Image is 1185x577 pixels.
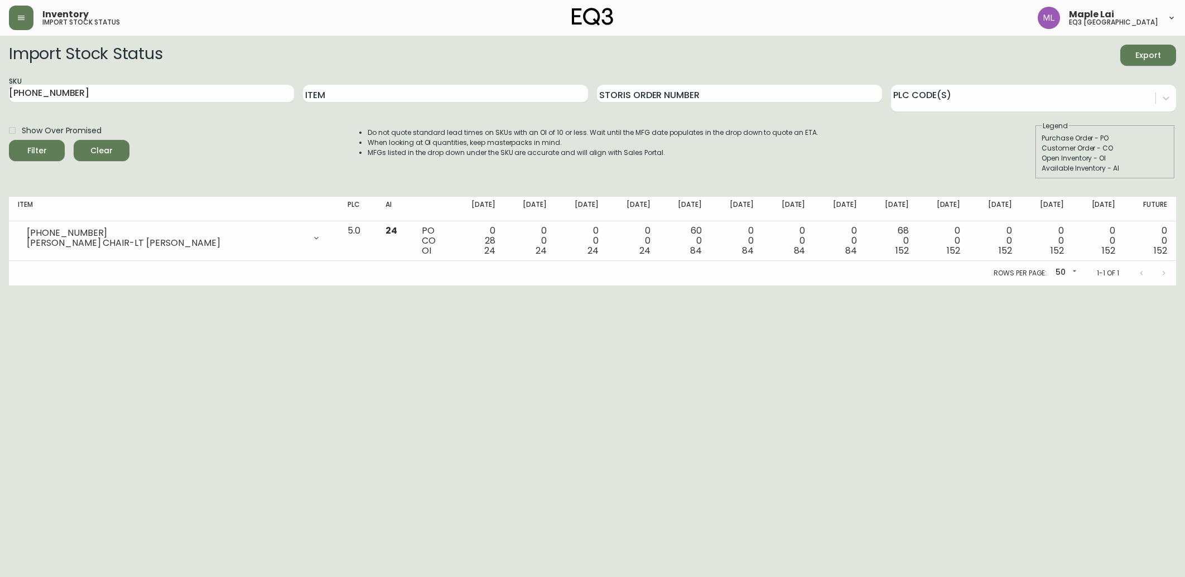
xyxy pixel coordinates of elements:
[999,244,1012,257] span: 152
[875,226,909,256] div: 68 0
[42,10,89,19] span: Inventory
[452,197,504,221] th: [DATE]
[572,8,613,26] img: logo
[1042,121,1069,131] legend: Legend
[772,226,806,256] div: 0 0
[9,45,162,66] h2: Import Stock Status
[763,197,815,221] th: [DATE]
[9,197,339,221] th: Item
[978,226,1012,256] div: 0 0
[1097,268,1119,278] p: 1-1 of 1
[1124,197,1176,221] th: Future
[377,197,413,221] th: AI
[918,197,970,221] th: [DATE]
[74,140,129,161] button: Clear
[386,224,397,237] span: 24
[504,197,556,221] th: [DATE]
[742,244,754,257] span: 84
[639,244,651,257] span: 24
[339,221,377,261] td: 5.0
[814,197,866,221] th: [DATE]
[484,244,495,257] span: 24
[616,226,651,256] div: 0 0
[1042,153,1169,163] div: Open Inventory - OI
[27,228,305,238] div: [PHONE_NUMBER]
[83,144,121,158] span: Clear
[659,197,711,221] th: [DATE]
[1133,226,1167,256] div: 0 0
[565,226,599,256] div: 0 0
[794,244,806,257] span: 84
[1042,143,1169,153] div: Customer Order - CO
[339,197,377,221] th: PLC
[27,238,305,248] div: [PERSON_NAME] CHAIR-LT [PERSON_NAME]
[608,197,659,221] th: [DATE]
[1042,133,1169,143] div: Purchase Order - PO
[18,226,330,250] div: [PHONE_NUMBER][PERSON_NAME] CHAIR-LT [PERSON_NAME]
[927,226,961,256] div: 0 0
[461,226,495,256] div: 0 28
[22,125,102,137] span: Show Over Promised
[1030,226,1064,256] div: 0 0
[994,268,1047,278] p: Rows per page:
[1051,264,1079,282] div: 50
[1051,244,1064,257] span: 152
[368,138,818,148] li: When looking at OI quantities, keep masterpacks in mind.
[42,19,120,26] h5: import stock status
[536,244,547,257] span: 24
[866,197,918,221] th: [DATE]
[1102,244,1115,257] span: 152
[711,197,763,221] th: [DATE]
[1129,49,1167,62] span: Export
[1042,163,1169,173] div: Available Inventory - AI
[1069,10,1114,19] span: Maple Lai
[368,148,818,158] li: MFGs listed in the drop down under the SKU are accurate and will align with Sales Portal.
[1069,19,1158,26] h5: eq3 [GEOGRAPHIC_DATA]
[720,226,754,256] div: 0 0
[668,226,702,256] div: 60 0
[1038,7,1060,29] img: 61e28cffcf8cc9f4e300d877dd684943
[1120,45,1176,66] button: Export
[1021,197,1073,221] th: [DATE]
[1082,226,1116,256] div: 0 0
[895,244,909,257] span: 152
[368,128,818,138] li: Do not quote standard lead times on SKUs with an OI of 10 or less. Wait until the MFG date popula...
[823,226,857,256] div: 0 0
[513,226,547,256] div: 0 0
[9,140,65,161] button: Filter
[422,244,431,257] span: OI
[422,226,444,256] div: PO CO
[1154,244,1167,257] span: 152
[1073,197,1125,221] th: [DATE]
[969,197,1021,221] th: [DATE]
[690,244,702,257] span: 84
[556,197,608,221] th: [DATE]
[947,244,960,257] span: 152
[845,244,857,257] span: 84
[587,244,599,257] span: 24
